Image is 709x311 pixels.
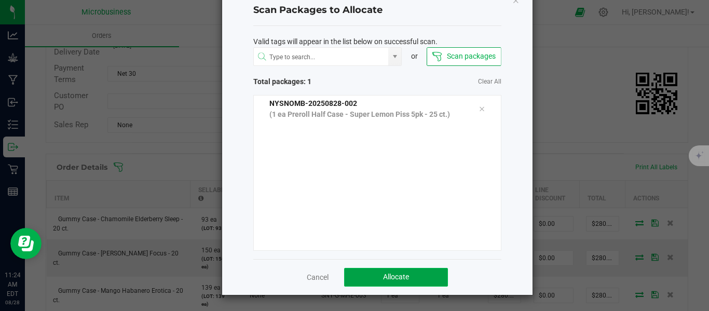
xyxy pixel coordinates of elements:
[254,48,389,66] input: NO DATA FOUND
[253,76,377,87] span: Total packages: 1
[383,273,409,281] span: Allocate
[344,268,448,287] button: Allocate
[471,103,493,115] div: Remove tag
[253,4,501,17] h4: Scan Packages to Allocate
[478,77,501,86] a: Clear All
[10,228,42,259] iframe: Resource center
[253,36,438,47] span: Valid tags will appear in the list below on successful scan.
[269,99,357,107] span: NYSNOMB-20250828-002
[402,51,427,62] div: or
[427,47,501,66] button: Scan packages
[307,272,329,282] a: Cancel
[269,109,463,120] p: (1 ea Preroll Half Case - Super Lemon Piss 5pk - 25 ct.)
